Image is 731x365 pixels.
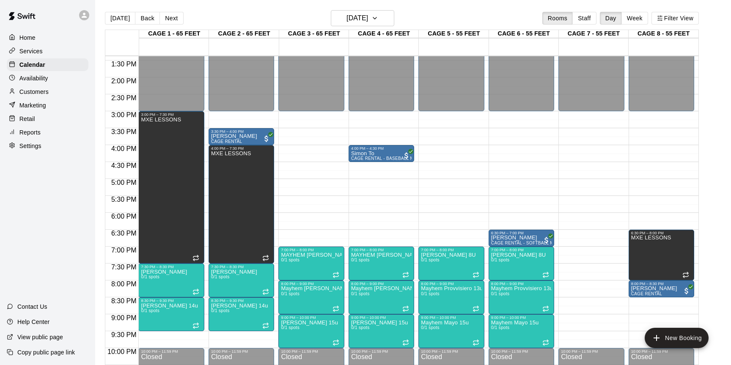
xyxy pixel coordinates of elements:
a: Services [7,45,88,58]
div: 3:30 PM – 4:00 PM [211,129,272,134]
span: CAGE RENTAL - BASEBALL MACHINE [351,156,431,161]
button: Next [159,12,183,25]
span: 6:00 PM [109,213,139,220]
div: 3:00 PM – 7:30 PM [141,113,201,117]
div: 4:00 PM – 4:30 PM: Simon To [349,145,414,162]
span: 0/1 spots filled [211,308,230,313]
span: Recurring event [542,272,549,278]
p: Reports [19,128,41,137]
p: Calendar [19,60,45,69]
span: Recurring event [473,339,479,346]
a: Availability [7,72,88,85]
div: 8:30 PM – 9:30 PM: Mayhem O'Brien 14u [138,297,204,331]
span: 0/1 spots filled [351,258,370,262]
div: 8:30 PM – 9:30 PM [211,299,272,303]
div: 6:30 PM – 7:00 PM [491,231,552,235]
div: 7:00 PM – 8:00 PM: MAYHEM VIGORITO 10u [278,247,344,280]
p: Marketing [19,101,46,110]
span: Recurring event [473,305,479,312]
span: 0/1 spots filled [211,274,230,279]
p: Home [19,33,36,42]
span: Recurring event [333,305,339,312]
span: 4:30 PM [109,162,139,169]
div: 4:00 PM – 7:30 PM: MXE LESSONS [209,145,274,263]
div: 8:00 PM – 9:00 PM: Mayhem Provvisiero 13u [489,280,554,314]
div: 6:30 PM – 8:00 PM: MXE LESSONS [629,230,694,280]
span: 0/1 spots filled [421,291,440,296]
span: 3:00 PM [109,111,139,118]
button: Week [621,12,648,25]
button: Rooms [542,12,573,25]
button: [DATE] [331,10,394,26]
div: 10:00 PM – 11:59 PM [141,349,201,354]
span: CAGE RENTAL [631,291,662,296]
button: [DATE] [105,12,135,25]
div: 10:00 PM – 11:59 PM [561,349,621,354]
div: Settings [7,140,88,152]
div: Reports [7,126,88,139]
div: CAGE 1 - 65 FEET [139,30,209,38]
span: 0/1 spots filled [351,291,370,296]
span: 5:30 PM [109,196,139,203]
span: 9:00 PM [109,314,139,321]
a: Customers [7,85,88,98]
span: 4:00 PM [109,145,139,152]
button: Day [600,12,622,25]
div: 8:30 PM – 9:30 PM [141,299,201,303]
div: 4:00 PM – 4:30 PM [351,146,412,151]
div: 4:00 PM – 7:30 PM [211,146,272,151]
div: 8:00 PM – 9:00 PM: Mayhem Mann 13u [278,280,344,314]
div: 10:00 PM – 11:59 PM [211,349,272,354]
div: 9:00 PM – 10:00 PM [351,316,412,320]
div: 8:00 PM – 9:00 PM: Mayhem Mann 13u [349,280,414,314]
div: 7:00 PM – 8:00 PM [281,248,341,252]
button: Filter View [651,12,699,25]
div: CAGE 3 - 65 FEET [279,30,349,38]
span: Recurring event [262,288,269,295]
div: 10:00 PM – 11:59 PM [491,349,552,354]
div: 7:00 PM – 8:00 PM: MAYHEM DIMARTINO 8U [489,247,554,280]
span: All customers have paid [682,287,691,295]
div: 10:00 PM – 11:59 PM [631,349,692,354]
p: Retail [19,115,35,123]
span: Recurring event [192,322,199,329]
span: Recurring event [542,339,549,346]
div: CAGE 8 - 55 FEET [629,30,698,38]
div: 10:00 PM – 11:59 PM [421,349,481,354]
div: 6:30 PM – 8:00 PM [631,231,692,235]
span: 0/1 spots filled [491,258,510,262]
p: Availability [19,74,48,82]
div: 8:00 PM – 9:00 PM [351,282,412,286]
span: Recurring event [262,255,269,261]
span: 0/1 spots filled [421,325,440,330]
span: 0/1 spots filled [141,274,159,279]
span: 7:30 PM [109,263,139,271]
span: 10:00 PM [105,348,138,355]
span: 0/1 spots filled [281,325,300,330]
span: Recurring event [333,272,339,278]
div: 8:00 PM – 9:00 PM: Mayhem Provvisiero 13u [418,280,484,314]
p: Help Center [17,318,49,326]
a: Retail [7,113,88,125]
div: 7:00 PM – 8:00 PM [351,248,412,252]
span: 0/1 spots filled [141,308,159,313]
span: 1:30 PM [109,60,139,68]
p: View public page [17,333,63,341]
div: 7:30 PM – 8:30 PM [211,265,272,269]
p: Settings [19,142,41,150]
div: 10:00 PM – 11:59 PM [351,349,412,354]
div: 7:30 PM – 8:30 PM: Mayhem Tyler [138,263,204,297]
span: 9:30 PM [109,331,139,338]
span: 0/1 spots filled [351,325,370,330]
div: 8:00 PM – 9:00 PM [421,282,481,286]
div: 8:00 PM – 8:30 PM [631,282,692,286]
div: CAGE 6 - 55 FEET [489,30,559,38]
div: 8:30 PM – 9:30 PM: Mayhem O'Brien 14u [209,297,274,331]
span: Recurring event [402,272,409,278]
span: All customers have paid [402,151,411,160]
div: 9:00 PM – 10:00 PM [491,316,552,320]
p: Customers [19,88,49,96]
p: Contact Us [17,302,47,311]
